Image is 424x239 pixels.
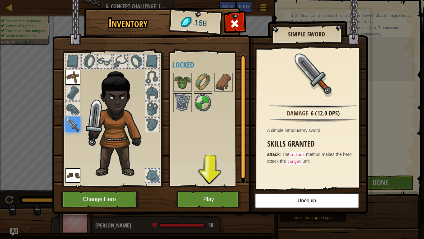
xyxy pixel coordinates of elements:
[194,94,212,111] img: portrait.png
[86,63,152,178] img: champion_hair.png
[293,54,334,94] img: portrait.png
[267,127,363,134] div: A simple introductory sword.
[174,73,191,91] img: portrait.png
[61,191,140,208] button: Change Hero
[290,152,306,158] code: attack
[277,31,336,38] h2: Simple Sword
[65,168,80,183] img: portrait.png
[280,152,282,157] span: :
[172,61,250,69] h4: Locked
[65,70,80,85] img: portrait.png
[267,152,352,164] span: The method makes the hero attack the unit.
[65,117,80,132] img: portrait.png
[270,118,356,122] img: hr.png
[270,105,356,109] img: hr.png
[267,152,280,157] strong: attack
[255,193,359,209] button: Unequip
[287,109,308,118] div: Damage
[176,191,241,208] button: Play
[311,109,340,118] div: 6 (12.0 DPS)
[88,16,168,30] h1: Inventory
[286,159,302,165] code: target
[174,94,191,111] img: portrait.png
[194,73,212,91] img: portrait.png
[267,140,363,148] h3: Skills Granted
[215,73,232,91] img: portrait.png
[193,17,207,29] span: 168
